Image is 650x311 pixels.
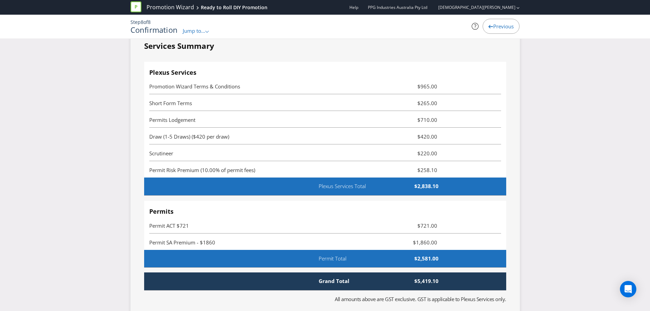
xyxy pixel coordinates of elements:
span: $2,581.00 [366,255,444,262]
span: of [143,19,148,25]
span: $1,860.00 [384,238,442,246]
span: $2,838.10 [392,183,444,190]
span: Permit SA Premium - $1860 [149,239,215,246]
h4: Plexus Services [149,69,501,76]
span: Draw (1-5 Draws) ($420 per draw) [149,133,229,140]
span: Short Form Terms [149,100,192,107]
span: Promotion Wizard Terms & Conditions [149,83,240,90]
h1: Confirmation [130,26,178,34]
span: $265.00 [384,99,442,107]
div: Ready to Roll DIY Promotion [201,4,267,11]
span: $710.00 [384,116,442,124]
a: [DEMOGRAPHIC_DATA][PERSON_NAME] [431,4,515,10]
span: $420.00 [384,132,442,141]
span: $5,419.10 [366,278,444,285]
span: PPG Industries Australia Pty Ltd [368,4,427,10]
span: Previous [493,23,514,30]
a: Promotion Wizard [147,3,194,11]
span: 8 [148,19,151,25]
span: $220.00 [384,149,442,157]
span: Plexus Services Total [314,183,392,190]
span: All amounts above are GST exclusive. GST is applicable to Plexus Services only. [335,296,506,302]
span: 8 [141,19,143,25]
span: $258.10 [384,166,442,174]
div: Open Intercom Messenger [620,281,636,297]
a: Help [349,4,358,10]
h4: Permits [149,208,501,215]
span: $965.00 [384,82,442,90]
span: Permits Lodgement [149,116,195,123]
span: Permit Total [314,255,365,262]
span: Scrutineer [149,150,173,157]
span: Step [130,19,141,25]
span: Jump to... [183,27,205,34]
span: Permit ACT $721 [149,222,189,229]
span: Permit Risk Premium (10.00% of permit fees) [149,167,255,173]
span: $721.00 [384,222,442,230]
span: Grand Total [314,278,365,285]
